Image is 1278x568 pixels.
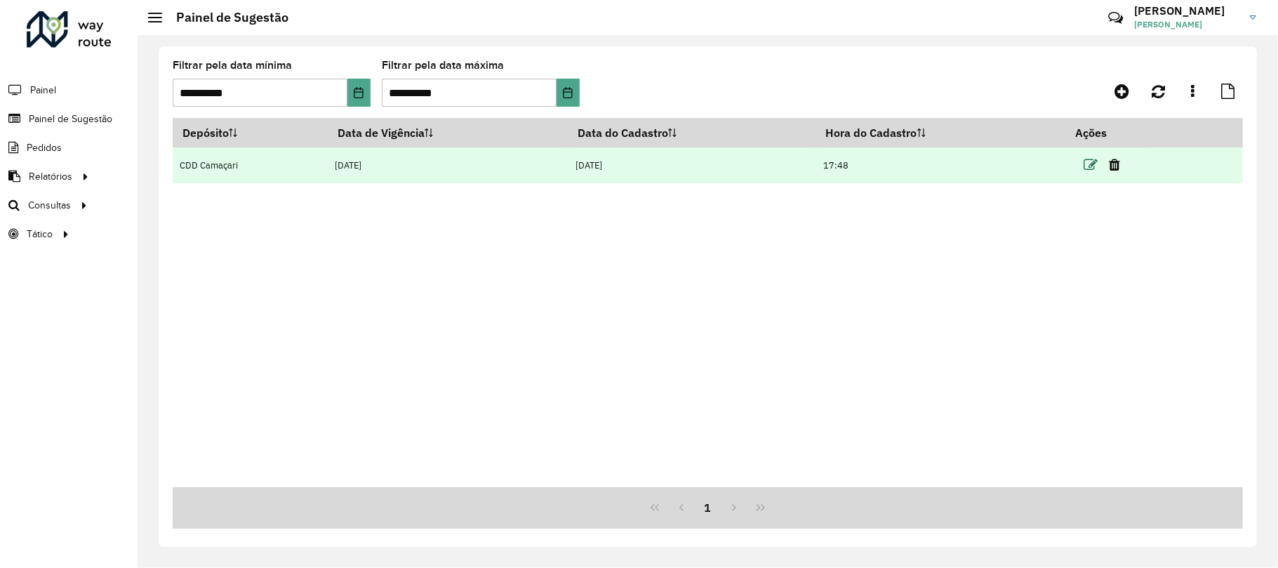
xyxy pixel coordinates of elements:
h2: Painel de Sugestão [162,10,288,25]
th: Hora do Cadastro [816,118,1065,147]
span: Pedidos [27,140,62,155]
td: 17:48 [816,147,1065,183]
span: Consultas [28,198,71,213]
label: Filtrar pela data mínima [173,57,292,74]
th: Depósito [173,118,328,147]
button: Choose Date [557,79,580,107]
th: Data de Vigência [328,118,568,147]
button: 1 [695,494,721,521]
th: Data do Cadastro [568,118,816,147]
td: CDD Camaçari [173,147,328,183]
td: [DATE] [328,147,568,183]
a: Contato Rápido [1100,3,1131,33]
label: Filtrar pela data máxima [382,57,504,74]
a: Excluir [1109,155,1120,174]
span: Painel de Sugestão [29,112,112,126]
a: Editar [1084,155,1098,174]
h3: [PERSON_NAME] [1134,4,1239,18]
th: Ações [1065,118,1150,147]
span: Tático [27,227,53,242]
span: Relatórios [29,169,72,184]
button: Choose Date [347,79,371,107]
span: Painel [30,83,56,98]
td: [DATE] [568,147,816,183]
span: [PERSON_NAME] [1134,18,1239,31]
